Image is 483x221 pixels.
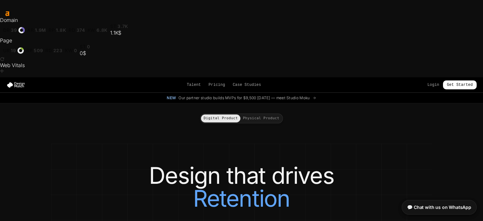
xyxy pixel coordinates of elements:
[88,28,108,33] a: kw6.8K
[49,28,55,33] span: rp
[45,48,63,53] a: rd223
[74,48,77,53] span: 0
[53,48,63,53] span: 223
[187,82,201,87] a: Talent
[87,44,90,49] span: 0
[402,200,477,215] a: 💬 Chat with us on WhatsApp
[65,48,73,53] span: kw
[3,28,10,33] span: dr
[80,44,86,49] span: st
[110,24,128,29] a: st3.7K
[64,164,419,210] h1: Design that drives
[35,28,46,33] span: 1.9M
[80,44,90,49] a: st0
[3,48,10,53] span: ur
[110,24,116,29] span: st
[3,27,25,33] a: dr39
[69,28,85,33] a: rd374
[240,114,282,122] button: Physical Product
[34,48,43,53] span: 509
[110,29,128,37] div: 1.1K$
[49,28,66,33] a: rp1.8K
[27,28,34,33] span: ar
[6,82,28,88] img: Design Match
[193,187,290,210] span: Retention
[201,114,240,122] button: Digital Product
[427,82,439,87] a: Login
[209,82,225,87] a: Pricing
[80,49,90,57] div: 0$
[65,48,77,53] a: kw0
[178,95,310,100] span: Our partner studio builds MVPs for $9,500 [DATE] — meet Studio Moku
[56,28,66,33] span: 1.8K
[117,24,128,29] span: 3.7K
[26,48,43,53] a: rp509
[167,95,176,100] span: New
[97,28,108,33] span: 6.8K
[11,28,17,33] span: 39
[88,28,95,33] span: kw
[77,28,85,33] span: 374
[443,80,477,89] a: Get Started
[69,28,75,33] span: rd
[11,48,16,53] span: 19
[27,28,46,33] a: ar1.9M
[3,47,24,54] a: ur19
[26,48,32,53] span: rp
[45,48,52,53] span: rd
[233,82,261,87] a: Case Studies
